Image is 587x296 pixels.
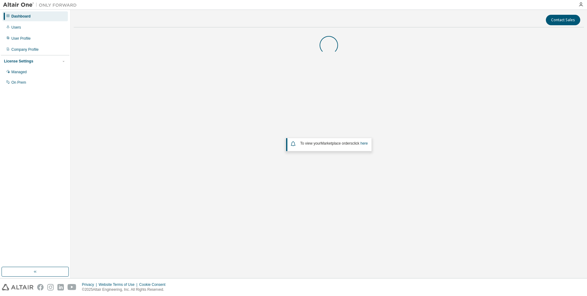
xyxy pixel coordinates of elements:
[139,282,169,287] div: Cookie Consent
[47,284,54,290] img: instagram.svg
[11,47,39,52] div: Company Profile
[11,36,31,41] div: User Profile
[546,15,580,25] button: Contact Sales
[3,2,80,8] img: Altair One
[11,14,31,19] div: Dashboard
[82,287,169,292] p: © 2025 Altair Engineering, Inc. All Rights Reserved.
[82,282,99,287] div: Privacy
[321,141,352,146] em: Marketplace orders
[360,141,368,146] a: here
[99,282,139,287] div: Website Terms of Use
[57,284,64,290] img: linkedin.svg
[68,284,76,290] img: youtube.svg
[11,80,26,85] div: On Prem
[11,25,21,30] div: Users
[11,70,27,74] div: Managed
[4,59,33,64] div: License Settings
[37,284,44,290] img: facebook.svg
[300,141,368,146] span: To view your click
[2,284,33,290] img: altair_logo.svg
